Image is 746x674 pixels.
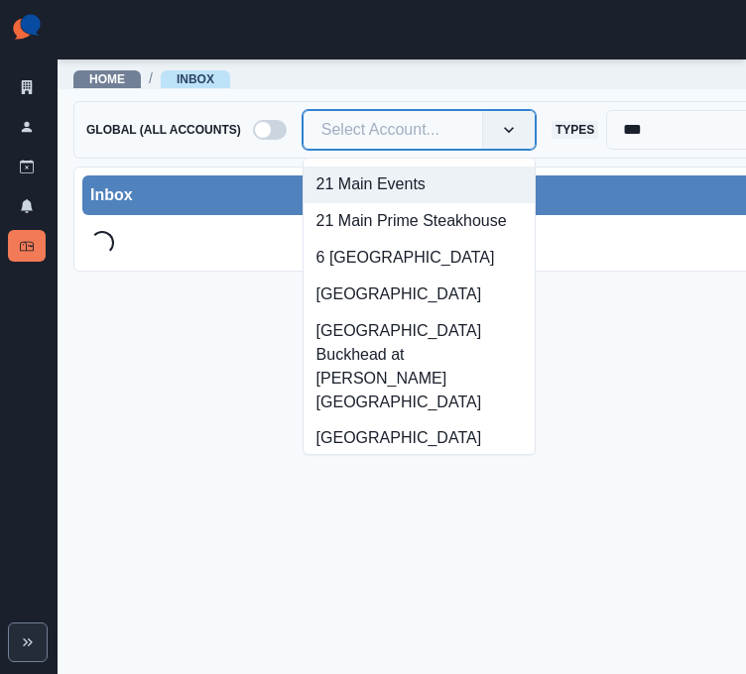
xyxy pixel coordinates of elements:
[8,71,46,103] a: Clients
[82,121,245,139] span: Global (All Accounts)
[8,190,46,222] a: Notifications
[8,111,46,143] a: Users
[73,8,113,48] button: Open Menu
[8,230,46,262] a: Inbox
[304,420,535,457] div: [GEOGRAPHIC_DATA]
[304,312,535,420] div: [GEOGRAPHIC_DATA] Buckhead at [PERSON_NAME][GEOGRAPHIC_DATA]
[304,240,535,277] div: 6 [GEOGRAPHIC_DATA]
[177,72,214,86] a: Inbox
[8,622,48,662] button: Expand
[149,68,153,89] span: /
[304,276,535,312] div: [GEOGRAPHIC_DATA]
[73,68,230,89] nav: breadcrumb
[552,121,598,139] span: Types
[304,167,535,203] div: 21 Main Events
[89,72,125,86] a: Home
[8,151,46,182] a: Draft Posts
[304,203,535,240] div: 21 Main Prime Steakhouse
